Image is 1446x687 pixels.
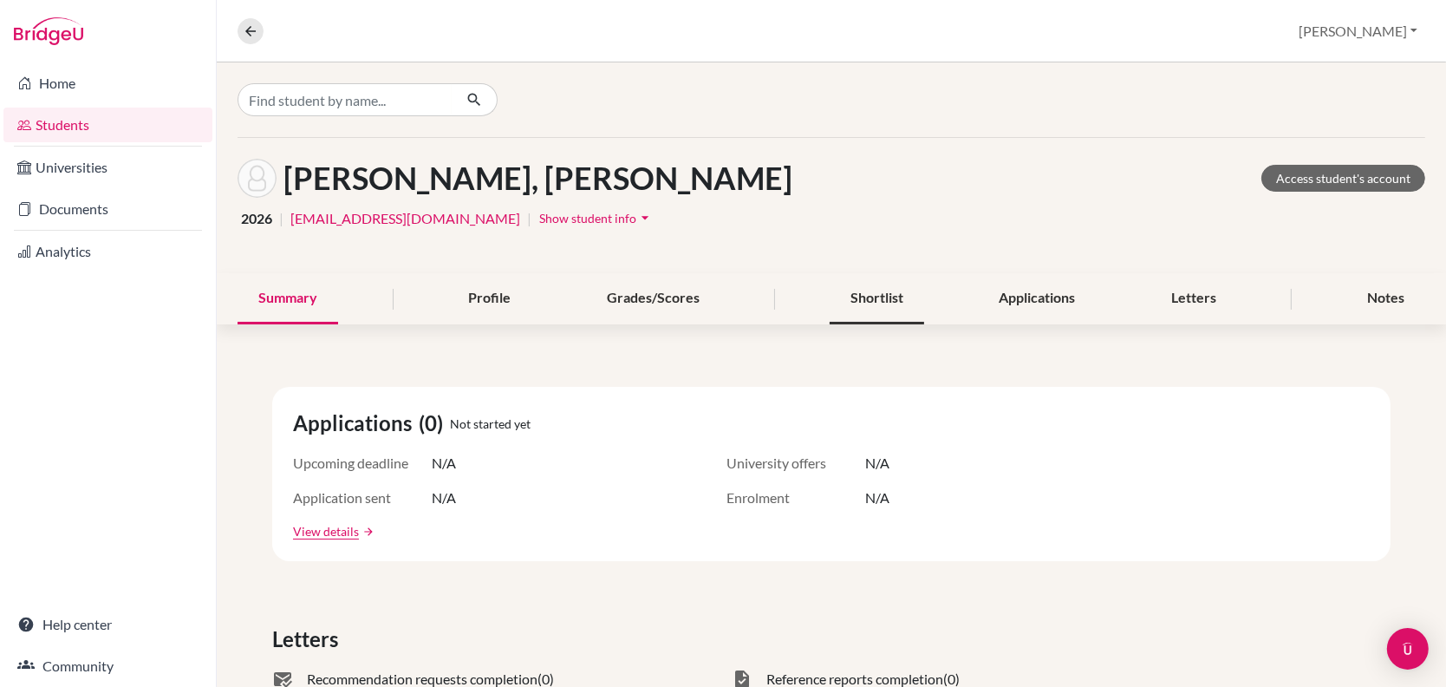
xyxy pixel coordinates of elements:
a: Analytics [3,234,212,269]
span: Applications [293,408,419,439]
a: Home [3,66,212,101]
a: arrow_forward [359,526,375,538]
a: Students [3,108,212,142]
button: [PERSON_NAME] [1291,15,1425,48]
div: Open Intercom Messenger [1387,628,1429,670]
span: N/A [865,487,889,508]
span: 2026 [241,208,272,229]
div: Letters [1150,273,1237,324]
div: Shortlist [830,273,924,324]
span: N/A [432,487,456,508]
span: N/A [432,453,456,474]
input: Find student by name... [238,83,453,116]
a: Community [3,649,212,684]
span: N/A [865,453,889,474]
h1: [PERSON_NAME], [PERSON_NAME] [283,160,792,197]
span: (0) [419,408,450,439]
span: Letters [272,624,345,655]
div: Grades/Scores [586,273,720,324]
div: Applications [978,273,1096,324]
a: Documents [3,192,212,226]
span: Upcoming deadline [293,453,432,474]
a: Access student's account [1261,165,1425,192]
span: University offers [726,453,865,474]
a: [EMAIL_ADDRESS][DOMAIN_NAME] [290,208,520,229]
span: Application sent [293,487,432,508]
a: Help center [3,607,212,642]
img: Bridge-U [14,17,83,45]
span: | [279,208,283,229]
i: arrow_drop_down [636,209,654,226]
div: Notes [1346,273,1425,324]
img: Mahoro TAKEUCHI's avatar [238,159,277,198]
button: Show student infoarrow_drop_down [538,205,655,232]
a: Universities [3,150,212,185]
span: | [527,208,531,229]
span: Not started yet [450,415,531,433]
div: Profile [447,273,531,324]
span: Show student info [539,211,636,226]
a: View details [293,522,359,540]
div: Summary [238,273,338,324]
span: Enrolment [726,487,865,508]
